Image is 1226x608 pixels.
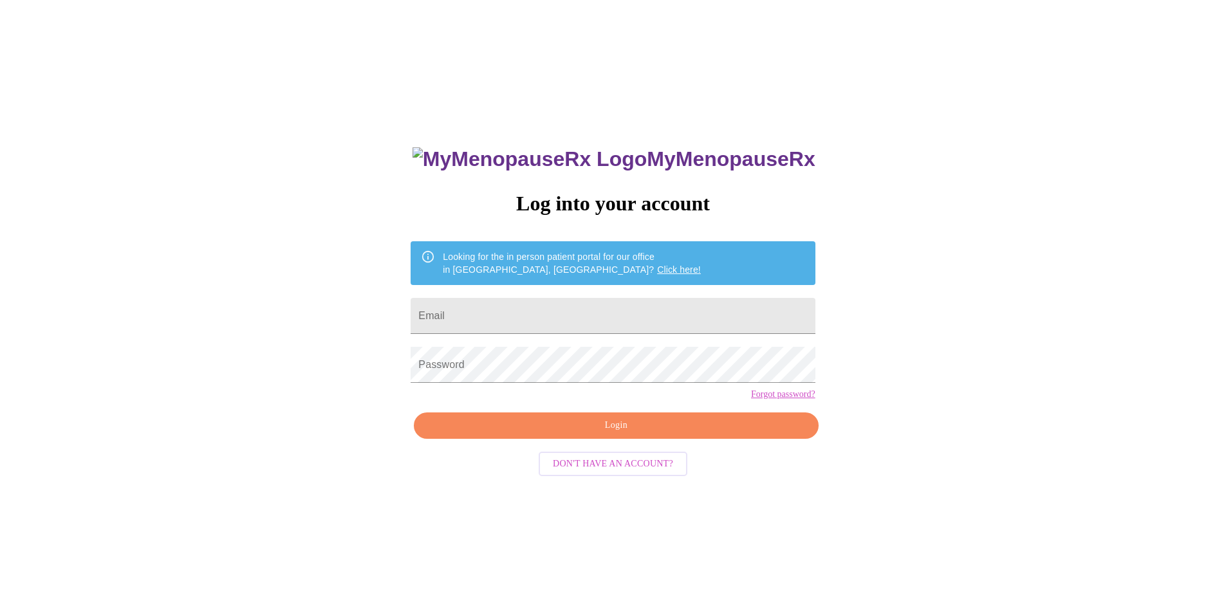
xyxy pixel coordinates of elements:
[657,264,701,275] a: Click here!
[413,147,815,171] h3: MyMenopauseRx
[411,192,815,216] h3: Log into your account
[539,452,687,477] button: Don't have an account?
[535,457,691,468] a: Don't have an account?
[443,245,701,281] div: Looking for the in person patient portal for our office in [GEOGRAPHIC_DATA], [GEOGRAPHIC_DATA]?
[751,389,815,400] a: Forgot password?
[553,456,673,472] span: Don't have an account?
[429,418,803,434] span: Login
[413,147,647,171] img: MyMenopauseRx Logo
[414,412,818,439] button: Login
